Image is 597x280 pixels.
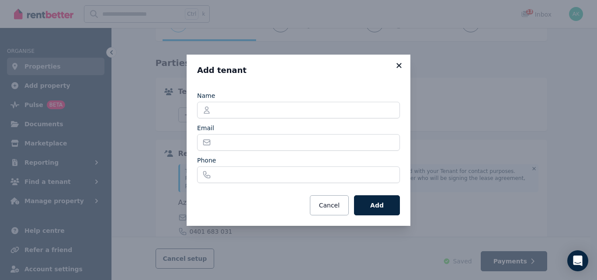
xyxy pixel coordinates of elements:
label: Name [197,91,215,100]
button: Add [354,195,400,215]
label: Phone [197,156,216,165]
label: Email [197,124,214,132]
div: Open Intercom Messenger [567,250,588,271]
h3: Add tenant [197,65,400,76]
button: Cancel [310,195,349,215]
